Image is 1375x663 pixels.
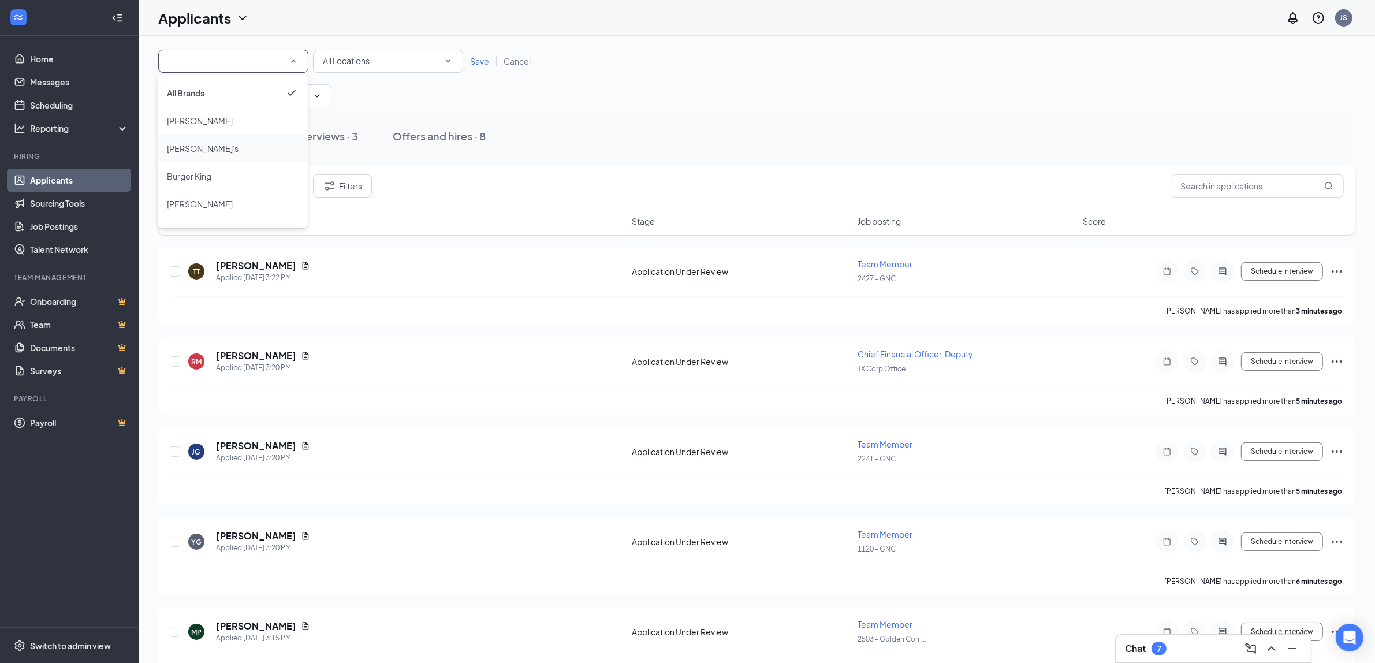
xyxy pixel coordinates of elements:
[632,536,851,547] div: Application Under Review
[1171,174,1344,198] input: Search in applications
[323,54,453,68] div: All Locations
[470,56,489,66] span: Save
[632,446,851,457] div: Application Under Review
[1160,447,1174,456] svg: Note
[216,259,296,272] h5: [PERSON_NAME]
[193,267,200,277] div: TT
[1330,355,1344,368] svg: Ellipses
[191,537,202,547] div: YG
[13,12,24,23] svg: WorkstreamLogo
[1164,396,1344,406] p: [PERSON_NAME] has applied more than .
[1164,576,1344,586] p: [PERSON_NAME] has applied more than .
[1340,13,1348,23] div: JS
[1330,535,1344,549] svg: Ellipses
[632,356,851,367] div: Application Under Review
[323,55,370,66] span: All Locations
[216,530,296,542] h5: [PERSON_NAME]
[111,12,123,24] svg: Collapse
[30,336,129,359] a: DocumentsCrown
[1160,357,1174,366] svg: Note
[1241,442,1323,461] button: Schedule Interview
[30,359,129,382] a: SurveysCrown
[301,261,310,270] svg: Document
[30,313,129,336] a: TeamCrown
[1241,262,1323,281] button: Schedule Interview
[301,531,310,541] svg: Document
[1296,487,1342,496] b: 5 minutes ago
[1188,537,1202,546] svg: Tag
[1188,447,1202,456] svg: Tag
[312,91,322,100] svg: ChevronDown
[858,455,896,463] span: 2241 - GNC
[1157,644,1161,654] div: 7
[216,272,310,284] div: Applied [DATE] 3:22 PM
[858,439,912,449] span: Team Member
[167,143,239,154] span: Arby's
[1286,11,1300,25] svg: Notifications
[1311,11,1325,25] svg: QuestionInfo
[858,619,912,630] span: Team Member
[1241,623,1323,641] button: Schedule Interview
[216,439,296,452] h5: [PERSON_NAME]
[1164,306,1344,316] p: [PERSON_NAME] has applied more than .
[1160,537,1174,546] svg: Note
[1160,267,1174,276] svg: Note
[858,259,912,269] span: Team Member
[158,107,308,135] li: Applebee's
[632,215,655,227] span: Stage
[1216,267,1229,276] svg: ActiveChat
[301,441,310,450] svg: Document
[14,394,126,404] div: Payroll
[1296,397,1342,405] b: 5 minutes ago
[167,116,233,126] span: Applebee's
[1241,532,1323,551] button: Schedule Interview
[301,351,310,360] svg: Document
[216,452,310,464] div: Applied [DATE] 3:20 PM
[14,151,126,161] div: Hiring
[504,56,531,66] span: Cancel
[192,447,201,457] div: JG
[30,169,129,192] a: Applicants
[1330,265,1344,278] svg: Ellipses
[158,162,308,190] li: Burger King
[858,364,906,373] span: TX Corp Office
[1216,537,1229,546] svg: ActiveChat
[288,56,299,66] svg: SmallChevronUp
[1336,624,1363,651] div: Open Intercom Messenger
[14,122,25,134] svg: Analysis
[1244,642,1258,655] svg: ComposeMessage
[30,122,129,134] div: Reporting
[30,47,129,70] a: Home
[1242,639,1260,658] button: ComposeMessage
[158,190,308,218] li: Cantina Laredo
[301,621,310,631] svg: Document
[1216,357,1229,366] svg: ActiveChat
[216,362,310,374] div: Applied [DATE] 3:20 PM
[30,238,129,261] a: Talent Network
[167,171,211,181] span: Burger King
[1265,642,1279,655] svg: ChevronUp
[30,94,129,117] a: Scheduling
[858,215,901,227] span: Job posting
[1330,625,1344,639] svg: Ellipses
[858,545,896,553] span: 1120 - GNC
[1330,445,1344,459] svg: Ellipses
[14,273,126,282] div: Team Management
[30,640,111,651] div: Switch to admin view
[858,529,912,539] span: Team Member
[1216,447,1229,456] svg: ActiveChat
[858,635,926,643] span: 2503 - Golden Corr ...
[1083,215,1106,227] span: Score
[30,411,129,434] a: PayrollCrown
[1283,639,1302,658] button: Minimize
[216,349,296,362] h5: [PERSON_NAME]
[293,129,358,143] div: Interviews · 3
[1160,627,1174,636] svg: Note
[1188,267,1202,276] svg: Tag
[632,626,851,638] div: Application Under Review
[1216,627,1229,636] svg: ActiveChat
[158,218,308,245] li: Freebirds
[14,640,25,651] svg: Settings
[30,70,129,94] a: Messages
[323,179,337,193] svg: Filter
